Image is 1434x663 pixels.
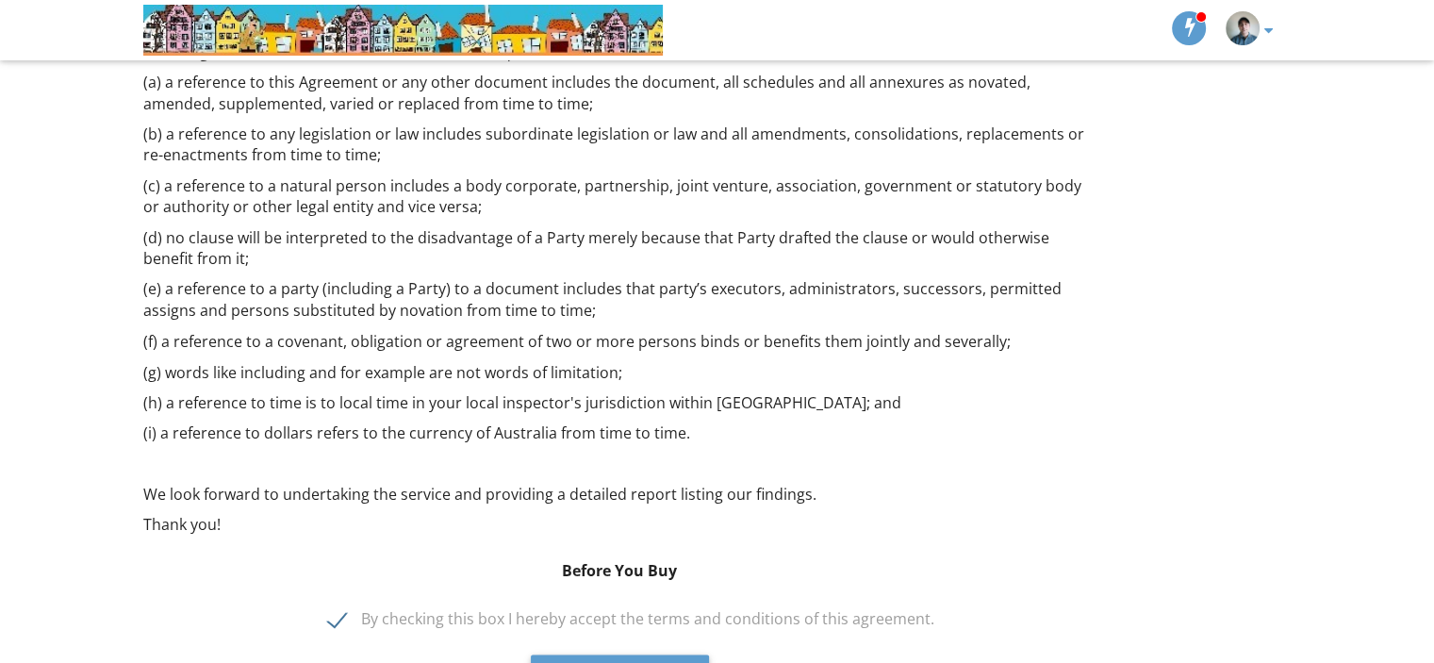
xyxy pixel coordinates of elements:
[143,175,1096,218] p: (c) a reference to a natural person includes a body corporate, partnership, joint venture, associ...
[143,227,1096,270] p: (d) no clause will be interpreted to the disadvantage of a Party merely because that Party drafte...
[143,483,1096,504] p: We look forward to undertaking the service and providing a detailed report listing our findings.
[143,513,1096,534] p: Thank you!
[1226,11,1260,45] img: img_20240628_090854_212.jpg
[328,609,934,633] label: By checking this box I hereby accept the terms and conditions of this agreement.
[143,330,1096,351] p: (f) a reference to a covenant, obligation or agreement of two or more persons binds or benefits t...
[143,72,1096,114] p: (a) a reference to this Agreement or any other document includes the document, all schedules and ...
[562,559,677,580] strong: Before You Buy
[143,5,663,56] img: Building Inspection Services
[143,391,1096,412] p: (h) a reference to time is to local time in your local inspector's jurisdiction within [GEOGRAPHI...
[143,124,1096,166] p: (b) a reference to any legislation or law includes subordinate legislation or law and all amendme...
[143,422,1096,442] p: (i) a reference to dollars refers to the currency of Australia from time to time.
[143,278,1096,321] p: (e) a reference to a party (including a Party) to a document includes that party’s executors, adm...
[143,361,1096,382] p: (g) words like including and for example are not words of limitation;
